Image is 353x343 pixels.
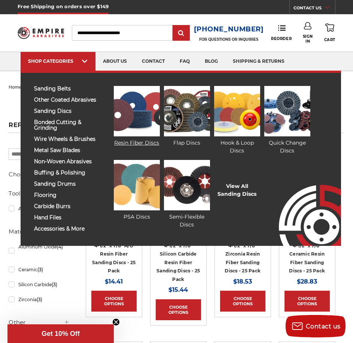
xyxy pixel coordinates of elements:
a: Choose Options [284,291,330,312]
span: $28.83 [297,278,317,285]
a: CONTACT US [293,4,335,14]
a: about us [95,52,134,71]
input: Submit [174,26,189,41]
a: Hook & Loop Discs [214,86,260,155]
h5: Refine by [9,121,69,133]
span: Contact us [306,323,341,330]
a: Flap Discs [164,86,210,147]
a: Resin Fiber Discs [114,86,160,147]
img: Semi-Flexible Discs [164,160,210,210]
a: 4-1/2" x 7/8" Silicon Carbide Resin Fiber Sanding Discs - 25 Pack [156,243,200,282]
span: carbide burrs [34,204,98,209]
span: (4) [57,244,63,250]
h5: Choose Your Grit [9,170,69,179]
span: sanding drums [34,181,98,187]
a: Semi-Flexible Discs [164,160,210,229]
span: flooring [34,192,98,198]
a: Cart [324,22,335,43]
img: Hook & Loop Discs [214,86,260,136]
span: buffing & polishing [34,170,98,176]
div: SHOP CATEGORIES [28,58,88,64]
a: Ceramic [9,263,69,276]
a: Reorder [271,25,292,41]
span: hand files [34,215,98,220]
span: Sign In [302,34,314,44]
span: (3) [37,267,43,272]
h5: Tool Used On [9,189,69,198]
a: Choose Options [156,299,201,320]
span: non-woven abrasives [34,159,98,164]
a: [PHONE_NUMBER] [194,24,264,35]
a: PSA Discs [114,160,160,221]
span: $15.44 [168,286,188,293]
a: Aluminum Oxide [9,240,69,261]
span: Reorder [271,36,292,41]
h5: Material [9,227,69,236]
img: Empire Abrasives Logo Image [265,163,341,246]
span: Get 10% Off [42,330,80,337]
img: PSA Discs [114,160,160,210]
a: Angle Grinder [9,202,69,215]
span: (3) [37,297,42,302]
a: Choose Options [91,291,137,312]
a: home [9,84,22,90]
a: Zirconia [9,293,69,306]
span: sanding discs [34,108,98,114]
span: accessories & more [34,226,98,232]
span: bonded cutting & grinding [34,120,98,131]
span: $18.53 [233,278,252,285]
span: wire wheels & brushes [34,136,98,142]
a: Silicon Carbide [9,278,69,291]
img: Resin Fiber Discs [114,86,160,136]
a: faq [172,52,197,71]
div: Get 10% OffClose teaser [7,324,114,343]
span: (3) [52,282,57,287]
a: shipping & returns [225,52,292,71]
a: Quick Change Discs [264,86,310,155]
a: Choose Options [220,291,265,312]
img: Empire Abrasives [18,24,64,42]
span: Cart [324,37,335,42]
h5: Other [9,318,69,327]
span: other coated abrasives [34,97,98,103]
a: View AllSanding Discs [217,182,256,198]
p: FOR QUESTIONS OR INQUIRIES [194,37,264,42]
a: blog [197,52,225,71]
button: Close teaser [112,318,120,326]
span: metal saw blades [34,148,98,153]
span: sanding belts [34,86,98,92]
img: Flap Discs [164,86,210,136]
span: $14.41 [105,278,123,285]
button: Contact us [286,315,346,337]
a: contact [134,52,172,71]
img: Quick Change Discs [264,86,310,136]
